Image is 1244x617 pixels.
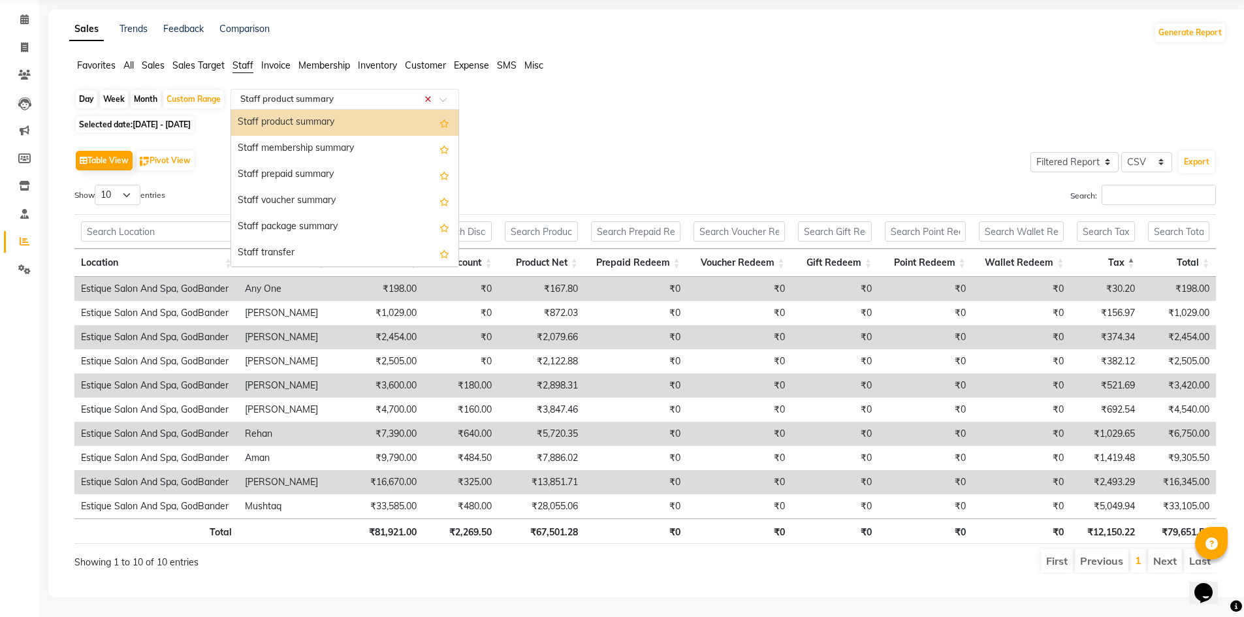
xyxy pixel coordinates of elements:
[1141,301,1216,325] td: ₹1,029.00
[74,185,165,205] label: Show entries
[687,494,791,518] td: ₹0
[298,59,350,71] span: Membership
[423,301,498,325] td: ₹0
[584,518,687,544] th: ₹0
[332,494,424,518] td: ₹33,585.00
[1070,325,1141,349] td: ₹374.34
[1148,221,1209,242] input: Search Total
[332,277,424,301] td: ₹198.00
[878,494,972,518] td: ₹0
[238,470,332,494] td: [PERSON_NAME]
[238,325,332,349] td: [PERSON_NAME]
[238,398,332,422] td: [PERSON_NAME]
[979,221,1064,242] input: Search Wallet Redeem
[74,548,539,569] div: Showing 1 to 10 of 10 entries
[791,518,878,544] th: ₹0
[878,446,972,470] td: ₹0
[878,470,972,494] td: ₹0
[74,301,238,325] td: Estique Salon And Spa, GodBander
[972,277,1071,301] td: ₹0
[358,59,397,71] span: Inventory
[1070,185,1216,205] label: Search:
[878,398,972,422] td: ₹0
[76,90,97,108] div: Day
[95,185,140,205] select: Showentries
[972,373,1071,398] td: ₹0
[332,373,424,398] td: ₹3,600.00
[172,59,225,71] span: Sales Target
[1077,221,1134,242] input: Search Tax
[439,193,449,209] span: Add this report to Favorites List
[584,325,687,349] td: ₹0
[219,23,270,35] a: Comparison
[76,116,194,133] span: Selected date:
[878,301,972,325] td: ₹0
[1070,349,1141,373] td: ₹382.12
[878,325,972,349] td: ₹0
[791,446,878,470] td: ₹0
[687,249,791,277] th: Voucher Redeem: activate to sort column ascending
[498,422,584,446] td: ₹5,720.35
[1155,24,1225,42] button: Generate Report
[498,249,584,277] th: Product Net: activate to sort column ascending
[972,494,1071,518] td: ₹0
[498,494,584,518] td: ₹28,055.06
[1141,249,1216,277] th: Total: activate to sort column ascending
[972,349,1071,373] td: ₹0
[1141,373,1216,398] td: ₹3,420.00
[972,325,1071,349] td: ₹0
[231,240,458,266] div: Staff transfer
[405,59,446,71] span: Customer
[123,59,134,71] span: All
[77,59,116,71] span: Favorites
[1070,494,1141,518] td: ₹5,049.94
[423,446,498,470] td: ₹484.50
[231,188,458,214] div: Staff voucher summary
[885,221,966,242] input: Search Point Redeem
[238,277,332,301] td: Any One
[423,422,498,446] td: ₹640.00
[584,373,687,398] td: ₹0
[163,23,204,35] a: Feedback
[1141,518,1216,544] th: ₹79,651.50
[878,349,972,373] td: ₹0
[591,221,680,242] input: Search Prepaid Redeem
[972,398,1071,422] td: ₹0
[332,422,424,446] td: ₹7,390.00
[791,349,878,373] td: ₹0
[74,373,238,398] td: Estique Salon And Spa, GodBander
[140,157,150,166] img: pivot.png
[163,90,224,108] div: Custom Range
[439,141,449,157] span: Add this report to Favorites List
[584,277,687,301] td: ₹0
[584,422,687,446] td: ₹0
[687,373,791,398] td: ₹0
[1179,151,1215,173] button: Export
[231,110,458,136] div: Staff product summary
[142,59,165,71] span: Sales
[1070,277,1141,301] td: ₹30.20
[238,349,332,373] td: [PERSON_NAME]
[76,151,133,170] button: Table View
[1102,185,1216,205] input: Search:
[687,518,791,544] th: ₹0
[584,494,687,518] td: ₹0
[69,18,104,41] a: Sales
[584,349,687,373] td: ₹0
[498,373,584,398] td: ₹2,898.31
[74,446,238,470] td: Estique Salon And Spa, GodBander
[332,325,424,349] td: ₹2,454.00
[74,518,238,544] th: Total
[498,277,584,301] td: ₹167.80
[498,398,584,422] td: ₹3,847.46
[424,93,436,106] span: Clear all
[1141,398,1216,422] td: ₹4,540.00
[332,470,424,494] td: ₹16,670.00
[687,470,791,494] td: ₹0
[497,59,517,71] span: SMS
[332,349,424,373] td: ₹2,505.00
[423,349,498,373] td: ₹0
[791,301,878,325] td: ₹0
[332,301,424,325] td: ₹1,029.00
[687,422,791,446] td: ₹0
